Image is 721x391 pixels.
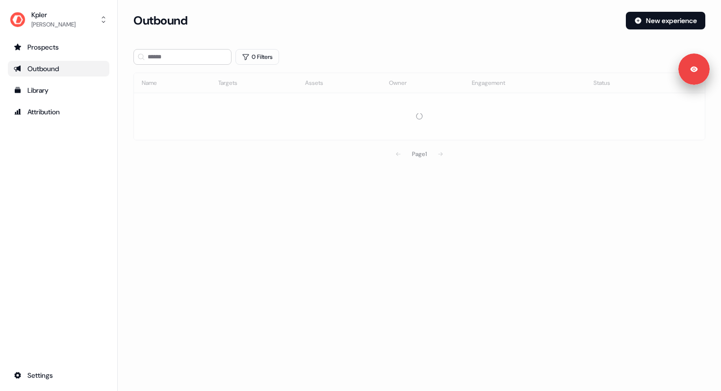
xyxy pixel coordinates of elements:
div: Kpler [31,10,76,20]
a: Go to templates [8,82,109,98]
div: [PERSON_NAME] [31,20,76,29]
div: Library [14,85,103,95]
button: New experience [626,12,705,29]
h3: Outbound [133,13,187,28]
a: Go to prospects [8,39,109,55]
a: Go to outbound experience [8,61,109,77]
div: Prospects [14,42,103,52]
a: Go to integrations [8,367,109,383]
button: 0 Filters [235,49,279,65]
button: Kpler[PERSON_NAME] [8,8,109,31]
div: Attribution [14,107,103,117]
div: Outbound [14,64,103,74]
a: Go to attribution [8,104,109,120]
div: Settings [14,370,103,380]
